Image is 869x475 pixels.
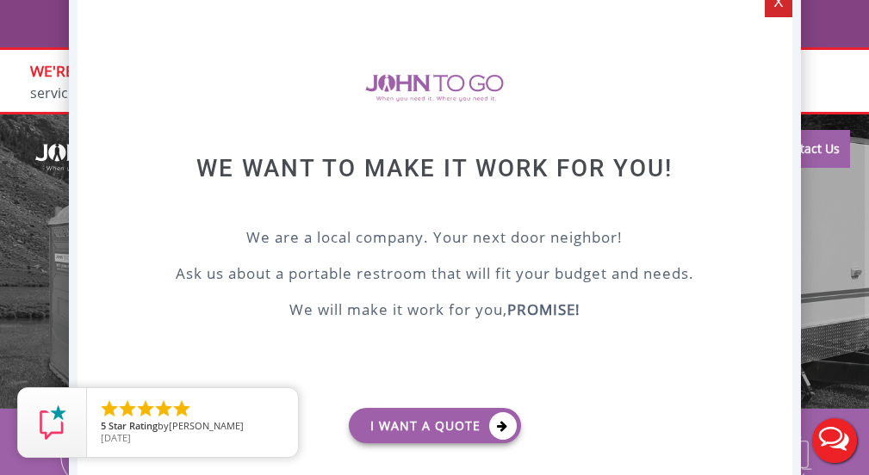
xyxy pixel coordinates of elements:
[101,419,106,432] span: 5
[153,398,174,419] li: 
[135,398,156,419] li: 
[365,74,504,102] img: logo of viptogo
[169,419,244,432] span: [PERSON_NAME]
[121,298,749,325] p: We will make it work for you,
[35,405,70,440] img: Review Rating
[101,431,131,444] span: [DATE]
[121,154,749,225] div: We want to make it work for you!
[121,225,749,253] p: We are a local company. Your next door neighbor!
[109,419,158,432] span: Star Rating
[507,299,580,319] b: PROMISE!
[800,406,869,475] button: Live Chat
[349,408,521,443] a: I want a Quote
[121,262,749,289] p: Ask us about a portable restroom that will fit your budget and needs.
[99,398,120,419] li: 
[117,398,138,419] li: 
[101,421,284,433] span: by
[171,398,192,419] li: 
